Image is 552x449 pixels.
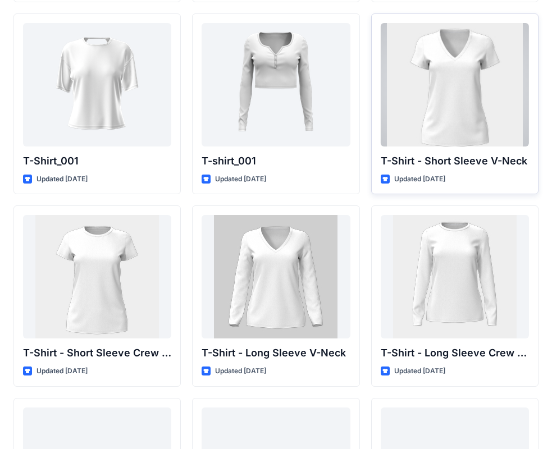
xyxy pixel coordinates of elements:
p: Updated [DATE] [394,365,445,377]
a: T-Shirt - Short Sleeve Crew Neck [23,215,171,338]
a: T-Shirt - Short Sleeve V-Neck [381,23,529,146]
a: T-Shirt_001 [23,23,171,146]
p: T-Shirt - Long Sleeve V-Neck [202,345,350,361]
a: T-Shirt - Long Sleeve V-Neck [202,215,350,338]
p: T-Shirt - Short Sleeve V-Neck [381,153,529,169]
p: T-Shirt_001 [23,153,171,169]
p: Updated [DATE] [37,173,88,185]
p: T-Shirt - Short Sleeve Crew Neck [23,345,171,361]
p: Updated [DATE] [37,365,88,377]
a: T-shirt_001 [202,23,350,146]
p: Updated [DATE] [215,173,266,185]
p: Updated [DATE] [394,173,445,185]
p: T-shirt_001 [202,153,350,169]
p: T-Shirt - Long Sleeve Crew Neck [381,345,529,361]
a: T-Shirt - Long Sleeve Crew Neck [381,215,529,338]
p: Updated [DATE] [215,365,266,377]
